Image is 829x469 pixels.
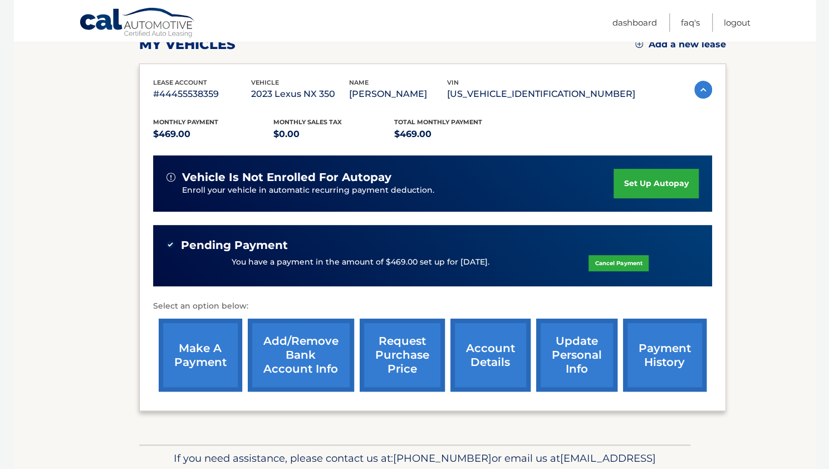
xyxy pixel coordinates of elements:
[153,300,712,313] p: Select an option below:
[681,13,700,32] a: FAQ's
[248,319,354,392] a: Add/Remove bank account info
[447,79,459,86] span: vin
[251,79,279,86] span: vehicle
[536,319,617,392] a: update personal info
[694,81,712,99] img: accordion-active.svg
[166,173,175,182] img: alert-white.svg
[251,86,349,102] p: 2023 Lexus NX 350
[273,126,394,142] p: $0.00
[360,319,445,392] a: request purchase price
[588,255,649,271] a: Cancel Payment
[612,13,657,32] a: Dashboard
[232,256,489,268] p: You have a payment in the amount of $469.00 set up for [DATE].
[349,79,369,86] span: name
[635,40,643,48] img: add.svg
[614,169,698,198] a: set up autopay
[393,452,492,465] span: [PHONE_NUMBER]
[153,118,218,126] span: Monthly Payment
[79,7,196,40] a: Cal Automotive
[635,39,726,50] a: Add a new lease
[153,79,207,86] span: lease account
[623,319,707,392] a: payment history
[447,86,635,102] p: [US_VEHICLE_IDENTIFICATION_NUMBER]
[450,319,531,392] a: account details
[181,238,288,252] span: Pending Payment
[159,319,242,392] a: make a payment
[273,118,342,126] span: Monthly sales Tax
[182,184,614,197] p: Enroll your vehicle in automatic recurring payment deduction.
[166,241,174,248] img: check-green.svg
[153,86,251,102] p: #44455538359
[182,170,391,184] span: vehicle is not enrolled for autopay
[394,118,482,126] span: Total Monthly Payment
[724,13,750,32] a: Logout
[139,36,236,53] h2: my vehicles
[153,126,274,142] p: $469.00
[394,126,515,142] p: $469.00
[349,86,447,102] p: [PERSON_NAME]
